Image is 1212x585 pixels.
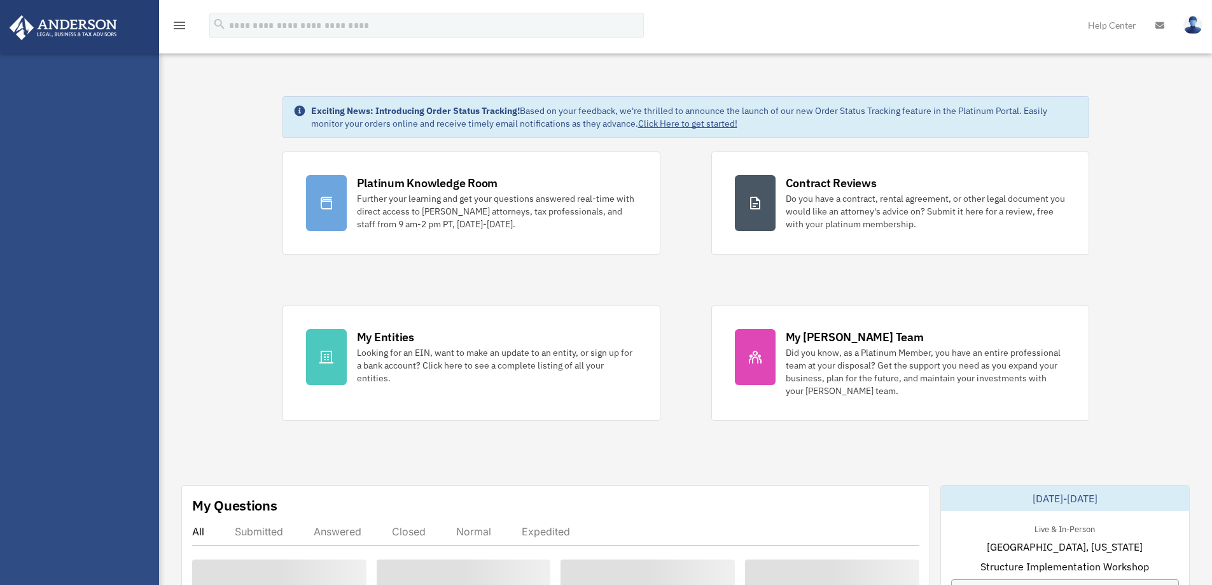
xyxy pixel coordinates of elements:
div: Closed [392,525,426,538]
strong: Exciting News: Introducing Order Status Tracking! [311,105,520,116]
a: Click Here to get started! [638,118,737,129]
div: Expedited [522,525,570,538]
div: Platinum Knowledge Room [357,175,498,191]
div: Did you know, as a Platinum Member, you have an entire professional team at your disposal? Get th... [786,346,1066,397]
div: My [PERSON_NAME] Team [786,329,924,345]
i: search [212,17,226,31]
div: Answered [314,525,361,538]
span: Structure Implementation Workshop [980,559,1149,574]
div: Live & In-Person [1024,521,1105,535]
span: [GEOGRAPHIC_DATA], [US_STATE] [987,539,1143,554]
div: Based on your feedback, we're thrilled to announce the launch of our new Order Status Tracking fe... [311,104,1078,130]
div: Do you have a contract, rental agreement, or other legal document you would like an attorney's ad... [786,192,1066,230]
div: Further your learning and get your questions answered real-time with direct access to [PERSON_NAM... [357,192,637,230]
div: Submitted [235,525,283,538]
div: My Entities [357,329,414,345]
a: Contract Reviews Do you have a contract, rental agreement, or other legal document you would like... [711,152,1089,255]
img: User Pic [1183,16,1202,34]
a: My Entities Looking for an EIN, want to make an update to an entity, or sign up for a bank accoun... [282,306,660,421]
a: My [PERSON_NAME] Team Did you know, as a Platinum Member, you have an entire professional team at... [711,306,1089,421]
div: [DATE]-[DATE] [941,486,1189,511]
a: Platinum Knowledge Room Further your learning and get your questions answered real-time with dire... [282,152,660,255]
div: Normal [456,525,491,538]
i: menu [172,18,187,33]
div: Looking for an EIN, want to make an update to an entity, or sign up for a bank account? Click her... [357,346,637,384]
div: All [192,525,204,538]
img: Anderson Advisors Platinum Portal [6,15,121,40]
a: menu [172,22,187,33]
div: My Questions [192,496,277,515]
div: Contract Reviews [786,175,877,191]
